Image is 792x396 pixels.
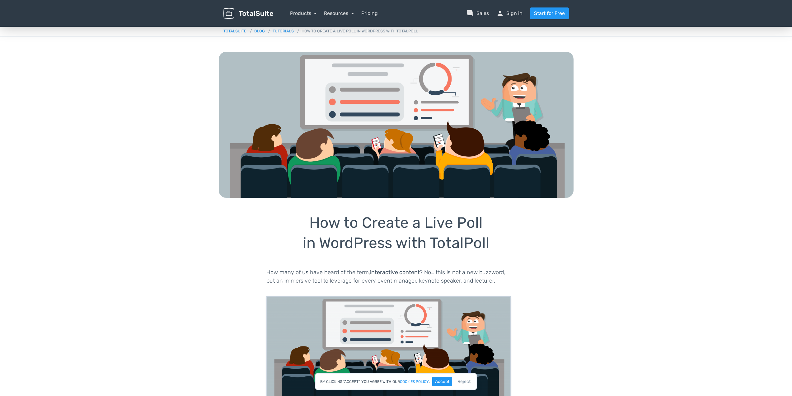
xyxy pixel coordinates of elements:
[266,268,511,285] p: How many of us have heard of the term, ? No… this is not a new buzzword, but an immersive tool to...
[466,10,489,17] a: question_answerSales
[455,377,473,386] button: Reject
[400,380,429,384] a: cookies policy
[496,10,504,17] span: person
[496,10,523,17] a: personSign in
[223,8,273,19] img: TotalSuite for WordPress
[290,10,317,16] a: Products
[370,269,420,276] strong: interactive content
[315,373,477,390] div: By clicking "Accept", you agree with our .
[219,52,574,198] img: How to Create a Live Poll in WordPress with TotalPoll
[530,7,569,19] a: Start for Free
[247,29,265,33] a: Blog
[295,29,418,33] span: How to Create a Live Poll in WordPress with TotalPoll
[466,10,474,17] span: question_answer
[266,29,294,33] a: Tutorials
[432,377,452,386] button: Accept
[223,29,246,33] a: TotalSuite
[324,10,354,16] a: Resources
[262,213,530,253] h1: How to Create a Live Poll in WordPress with TotalPoll
[361,10,378,17] a: Pricing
